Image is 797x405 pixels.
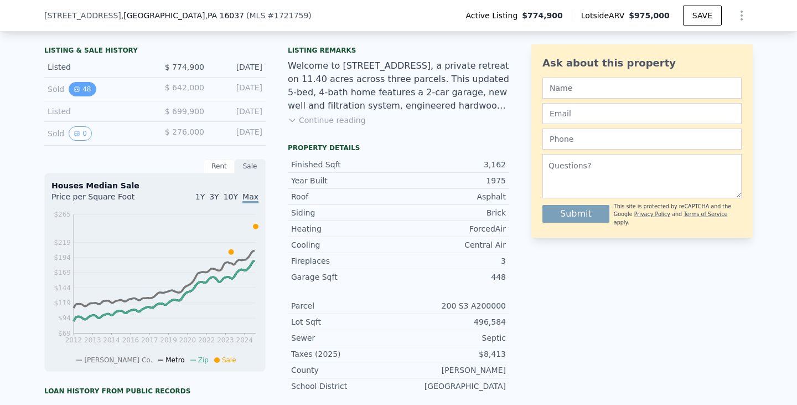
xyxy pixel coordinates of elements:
[288,46,509,55] div: Listing remarks
[542,103,742,124] input: Email
[213,126,262,141] div: [DATE]
[65,336,82,344] tspan: 2012
[44,387,266,396] div: Loan history from public records
[398,365,506,376] div: [PERSON_NAME]
[614,203,742,227] div: This site is protected by reCAPTCHA and the Google and apply.
[398,316,506,327] div: 496,584
[398,300,506,311] div: 200 S3 A200000
[213,106,262,117] div: [DATE]
[165,83,204,92] span: $ 642,000
[217,336,234,344] tspan: 2023
[731,4,753,27] button: Show Options
[54,284,71,292] tspan: $144
[267,11,308,20] span: # 1721759
[58,330,71,337] tspan: $69
[250,11,266,20] span: MLS
[242,192,258,203] span: Max
[122,336,139,344] tspan: 2016
[103,336,120,344] tspan: 2014
[54,299,71,307] tspan: $119
[398,239,506,250] div: Central Air
[291,271,398,283] div: Garage Sqft
[634,211,670,217] a: Privacy Policy
[246,10,312,21] div: ( )
[84,356,152,364] span: [PERSON_NAME] Co.
[629,11,670,20] span: $975,000
[54,269,71,276] tspan: $169
[291,175,398,186] div: Year Built
[235,159,266,173] div: Sale
[195,192,205,201] span: 1Y
[141,336,158,344] tspan: 2017
[69,126,92,141] button: View historical data
[179,336,196,344] tspan: 2020
[542,78,742,99] input: Name
[398,271,506,283] div: 448
[165,127,204,136] span: $ 276,000
[542,205,609,223] button: Submit
[84,336,101,344] tspan: 2013
[48,82,146,96] div: Sold
[398,332,506,344] div: Septic
[204,159,235,173] div: Rent
[291,300,398,311] div: Parcel
[213,82,262,96] div: [DATE]
[44,10,121,21] span: [STREET_ADDRESS]
[54,211,71,218] tspan: $265
[198,356,209,364] span: Zip
[291,332,398,344] div: Sewer
[54,254,71,262] tspan: $194
[684,211,727,217] a: Terms of Service
[291,365,398,376] div: County
[542,129,742,150] input: Phone
[291,381,398,392] div: School District
[288,59,509,112] div: Welcome to [STREET_ADDRESS], a private retreat on 11.40 acres across three parcels. This updated ...
[288,143,509,152] div: Property details
[51,180,258,191] div: Houses Median Sale
[224,192,238,201] span: 10Y
[522,10,563,21] span: $774,900
[54,239,71,247] tspan: $219
[236,336,253,344] tspan: 2024
[291,239,398,250] div: Cooling
[291,223,398,234] div: Heating
[288,115,366,126] button: Continue reading
[51,191,155,209] div: Price per Square Foot
[165,63,204,71] span: $ 774,900
[581,10,629,21] span: Lotside ARV
[48,106,146,117] div: Listed
[291,255,398,266] div: Fireplaces
[398,223,506,234] div: ForcedAir
[165,107,204,116] span: $ 699,900
[48,126,146,141] div: Sold
[398,175,506,186] div: 1975
[465,10,522,21] span: Active Listing
[48,61,146,73] div: Listed
[542,55,742,71] div: Ask about this property
[198,336,215,344] tspan: 2022
[160,336,177,344] tspan: 2019
[222,356,236,364] span: Sale
[291,348,398,360] div: Taxes (2025)
[398,381,506,392] div: [GEOGRAPHIC_DATA]
[291,316,398,327] div: Lot Sqft
[58,314,71,322] tspan: $94
[291,207,398,218] div: Siding
[69,82,96,96] button: View historical data
[44,46,266,57] div: LISTING & SALE HISTORY
[398,191,506,202] div: Asphalt
[398,348,506,360] div: $8,413
[213,61,262,73] div: [DATE]
[398,255,506,266] div: 3
[121,10,244,21] span: , [GEOGRAPHIC_DATA]
[209,192,219,201] span: 3Y
[291,159,398,170] div: Finished Sqft
[291,191,398,202] div: Roof
[205,11,244,20] span: , PA 16037
[398,207,506,218] div: Brick
[398,159,506,170] div: 3,162
[165,356,184,364] span: Metro
[683,6,722,25] button: SAVE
